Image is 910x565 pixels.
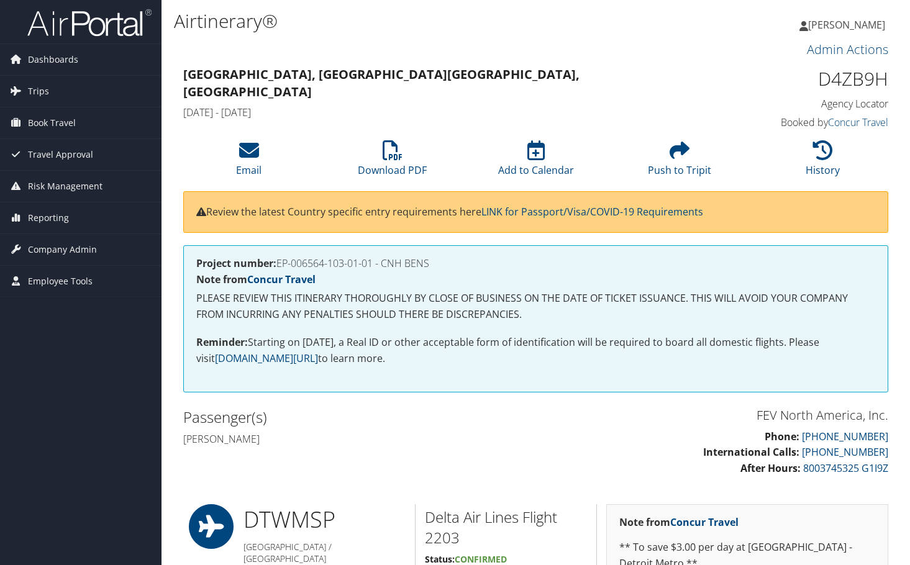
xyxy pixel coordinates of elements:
[425,507,586,548] h2: Delta Air Lines Flight 2203
[215,351,318,365] a: [DOMAIN_NAME][URL]
[765,430,799,443] strong: Phone:
[726,66,888,92] h1: D4ZB9H
[799,6,898,43] a: [PERSON_NAME]
[828,115,888,129] a: Concur Travel
[247,273,316,286] a: Concur Travel
[196,204,875,220] p: Review the latest Country specific entry requirements here
[236,147,262,177] a: Email
[808,18,885,32] span: [PERSON_NAME]
[28,234,97,265] span: Company Admin
[28,266,93,297] span: Employee Tools
[196,291,875,322] p: PLEASE REVIEW THIS ITINERARY THOROUGHLY BY CLOSE OF BUSINESS ON THE DATE OF TICKET ISSUANCE. THIS...
[498,147,574,177] a: Add to Calendar
[174,8,657,34] h1: Airtinerary®
[358,147,427,177] a: Download PDF
[425,553,455,565] strong: Status:
[28,107,76,138] span: Book Travel
[196,256,276,270] strong: Project number:
[455,553,507,565] span: Confirmed
[196,335,875,366] p: Starting on [DATE], a Real ID or other acceptable form of identification will be required to boar...
[183,66,580,100] strong: [GEOGRAPHIC_DATA], [GEOGRAPHIC_DATA] [GEOGRAPHIC_DATA], [GEOGRAPHIC_DATA]
[28,44,78,75] span: Dashboards
[648,147,711,177] a: Push to Tripit
[806,147,840,177] a: History
[726,97,888,111] h4: Agency Locator
[27,8,152,37] img: airportal-logo.png
[28,139,93,170] span: Travel Approval
[243,504,406,535] h1: DTW MSP
[28,171,102,202] span: Risk Management
[670,515,739,529] a: Concur Travel
[243,541,406,565] h5: [GEOGRAPHIC_DATA] / [GEOGRAPHIC_DATA]
[803,461,888,475] a: 8003745325 G1I9Z
[802,430,888,443] a: [PHONE_NUMBER]
[28,76,49,107] span: Trips
[726,115,888,129] h4: Booked by
[807,41,888,58] a: Admin Actions
[183,432,527,446] h4: [PERSON_NAME]
[545,407,889,424] h3: FEV North America, Inc.
[196,258,875,268] h4: EP-006564-103-01-01 - CNH BENS
[802,445,888,459] a: [PHONE_NUMBER]
[703,445,799,459] strong: International Calls:
[481,205,703,219] a: LINK for Passport/Visa/COVID-19 Requirements
[183,106,708,119] h4: [DATE] - [DATE]
[183,407,527,428] h2: Passenger(s)
[619,515,739,529] strong: Note from
[740,461,801,475] strong: After Hours:
[196,273,316,286] strong: Note from
[28,202,69,233] span: Reporting
[196,335,248,349] strong: Reminder:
